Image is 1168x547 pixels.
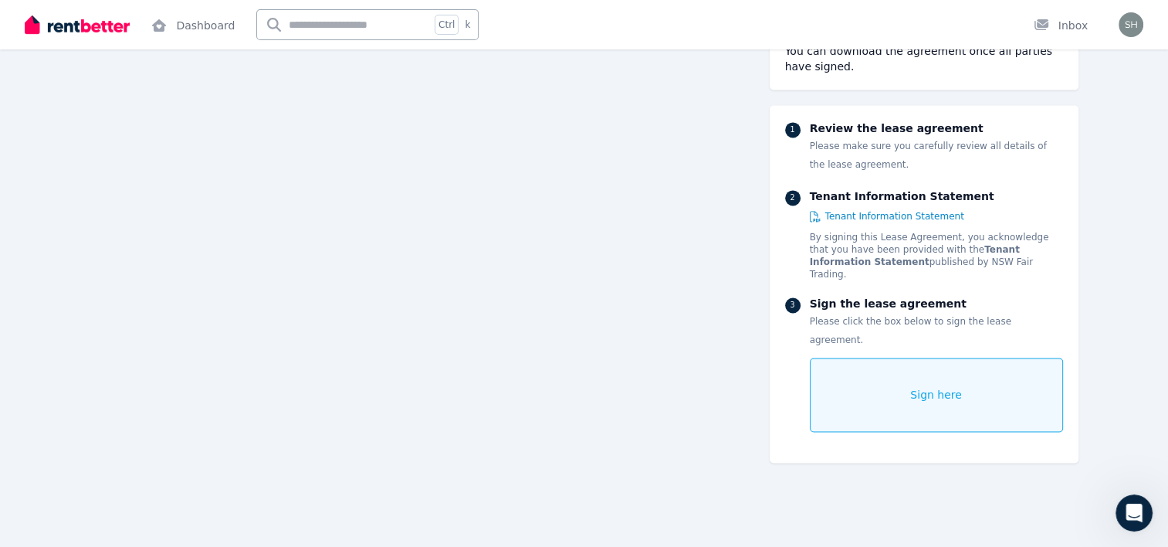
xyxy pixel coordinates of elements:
[810,210,964,223] a: Tenant Information Statement
[810,231,1063,280] p: By signing this Lease Agreement, you acknowledge that you have been provided with the published b...
[785,190,801,206] div: 2
[493,6,521,34] div: Close
[294,387,317,418] span: 😃
[214,387,236,418] span: 😞
[785,297,801,313] div: 3
[785,122,801,138] div: 1
[785,43,1063,74] div: You can download the agreement once all parties have signed.
[810,316,1011,345] span: Please click the box below to sign the lease agreement.
[245,387,286,418] span: neutral face reaction
[810,121,1063,136] p: Review the lease agreement
[19,372,513,389] div: Did this answer your question?
[1119,12,1143,37] img: sharlsm@hotmail.com
[810,189,1063,204] p: Tenant Information Statement
[25,13,130,36] img: RentBetter
[825,210,964,223] span: Tenant Information Statement
[464,6,493,36] button: Collapse window
[254,387,276,418] span: 😐
[10,6,39,36] button: go back
[435,15,459,35] span: Ctrl
[286,387,326,418] span: smiley reaction
[1116,494,1153,532] iframe: Intercom live chat
[205,387,245,418] span: disappointed reaction
[465,19,470,31] span: k
[810,244,1020,267] strong: Tenant Information Statement
[810,296,1063,311] p: Sign the lease agreement
[204,437,327,450] a: Open in help center
[910,387,962,403] span: Sign here
[1034,18,1088,33] div: Inbox
[810,141,1047,170] span: Please make sure you carefully review all details of the lease agreement.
